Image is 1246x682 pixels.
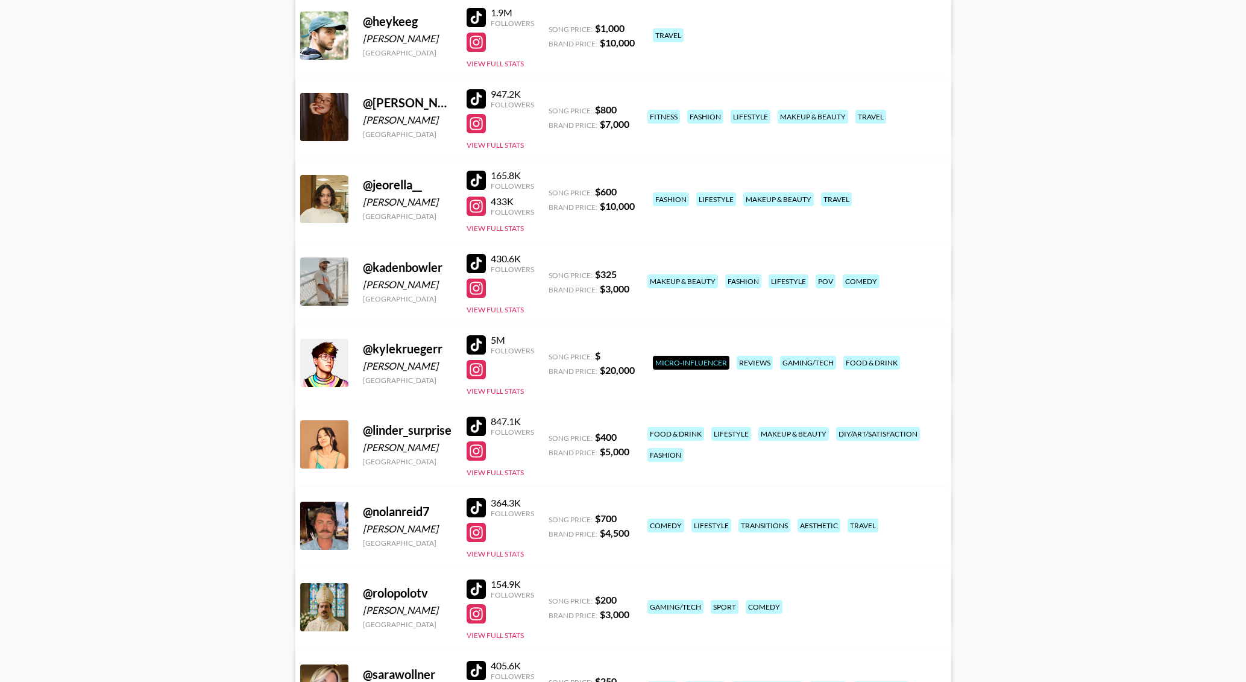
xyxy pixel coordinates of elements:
[363,33,452,45] div: [PERSON_NAME]
[363,177,452,192] div: @ jeorella__
[647,427,704,441] div: food & drink
[363,620,452,629] div: [GEOGRAPHIC_DATA]
[491,497,534,509] div: 364.3K
[491,660,534,672] div: 405.6K
[758,427,829,441] div: makeup & beauty
[600,200,635,212] strong: $ 10,000
[491,7,534,19] div: 1.9M
[653,356,729,370] div: Micro-Influencer
[491,88,534,100] div: 947.2K
[491,195,534,207] div: 433K
[549,434,593,443] span: Song Price:
[549,188,593,197] span: Song Price:
[595,350,600,361] strong: $
[491,100,534,109] div: Followers
[798,519,840,532] div: aesthetic
[600,446,629,457] strong: $ 5,000
[363,114,452,126] div: [PERSON_NAME]
[491,578,534,590] div: 154.9K
[549,352,593,361] span: Song Price:
[549,611,597,620] span: Brand Price:
[746,600,782,614] div: comedy
[691,519,731,532] div: lifestyle
[467,224,524,233] button: View Full Stats
[647,519,684,532] div: comedy
[549,25,593,34] span: Song Price:
[491,509,534,518] div: Followers
[467,387,524,396] button: View Full Stats
[855,110,886,124] div: travel
[595,594,617,605] strong: $ 200
[647,110,680,124] div: fitness
[491,169,534,182] div: 165.8K
[363,95,452,110] div: @ [PERSON_NAME].[PERSON_NAME]
[491,590,534,599] div: Followers
[491,265,534,274] div: Followers
[363,130,452,139] div: [GEOGRAPHIC_DATA]
[711,427,751,441] div: lifestyle
[737,356,773,370] div: reviews
[363,260,452,275] div: @ kadenbowler
[549,285,597,294] span: Brand Price:
[821,192,852,206] div: travel
[491,346,534,355] div: Followers
[595,22,625,34] strong: $ 1,000
[467,305,524,314] button: View Full Stats
[549,448,597,457] span: Brand Price:
[731,110,770,124] div: lifestyle
[653,28,684,42] div: travel
[600,37,635,48] strong: $ 10,000
[491,207,534,216] div: Followers
[595,186,617,197] strong: $ 600
[549,39,597,48] span: Brand Price:
[363,667,452,682] div: @ sarawollner
[491,19,534,28] div: Followers
[647,274,718,288] div: makeup & beauty
[653,192,689,206] div: fashion
[467,468,524,477] button: View Full Stats
[711,600,738,614] div: sport
[363,376,452,385] div: [GEOGRAPHIC_DATA]
[843,356,900,370] div: food & drink
[363,14,452,29] div: @ heykeeg
[491,415,534,428] div: 847.1K
[647,600,703,614] div: gaming/tech
[363,538,452,548] div: [GEOGRAPHIC_DATA]
[363,586,452,601] div: @ rolopolotv
[769,274,808,288] div: lifestyle
[647,448,684,462] div: fashion
[696,192,736,206] div: lifestyle
[467,549,524,558] button: View Full Stats
[491,428,534,437] div: Followers
[843,274,879,288] div: comedy
[549,367,597,376] span: Brand Price:
[549,121,597,130] span: Brand Price:
[549,529,597,538] span: Brand Price:
[743,192,814,206] div: makeup & beauty
[549,596,593,605] span: Song Price:
[600,527,629,538] strong: $ 4,500
[549,106,593,115] span: Song Price:
[467,141,524,150] button: View Full Stats
[595,431,617,443] strong: $ 400
[778,110,848,124] div: makeup & beauty
[363,360,452,372] div: [PERSON_NAME]
[467,59,524,68] button: View Full Stats
[549,515,593,524] span: Song Price:
[363,212,452,221] div: [GEOGRAPHIC_DATA]
[595,104,617,115] strong: $ 800
[595,268,617,280] strong: $ 325
[848,519,878,532] div: travel
[363,604,452,616] div: [PERSON_NAME]
[363,504,452,519] div: @ nolanreid7
[467,631,524,640] button: View Full Stats
[363,423,452,438] div: @ linder_surprise
[363,48,452,57] div: [GEOGRAPHIC_DATA]
[836,427,920,441] div: diy/art/satisfaction
[363,523,452,535] div: [PERSON_NAME]
[780,356,836,370] div: gaming/tech
[491,182,534,191] div: Followers
[600,364,635,376] strong: $ 20,000
[491,253,534,265] div: 430.6K
[491,672,534,681] div: Followers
